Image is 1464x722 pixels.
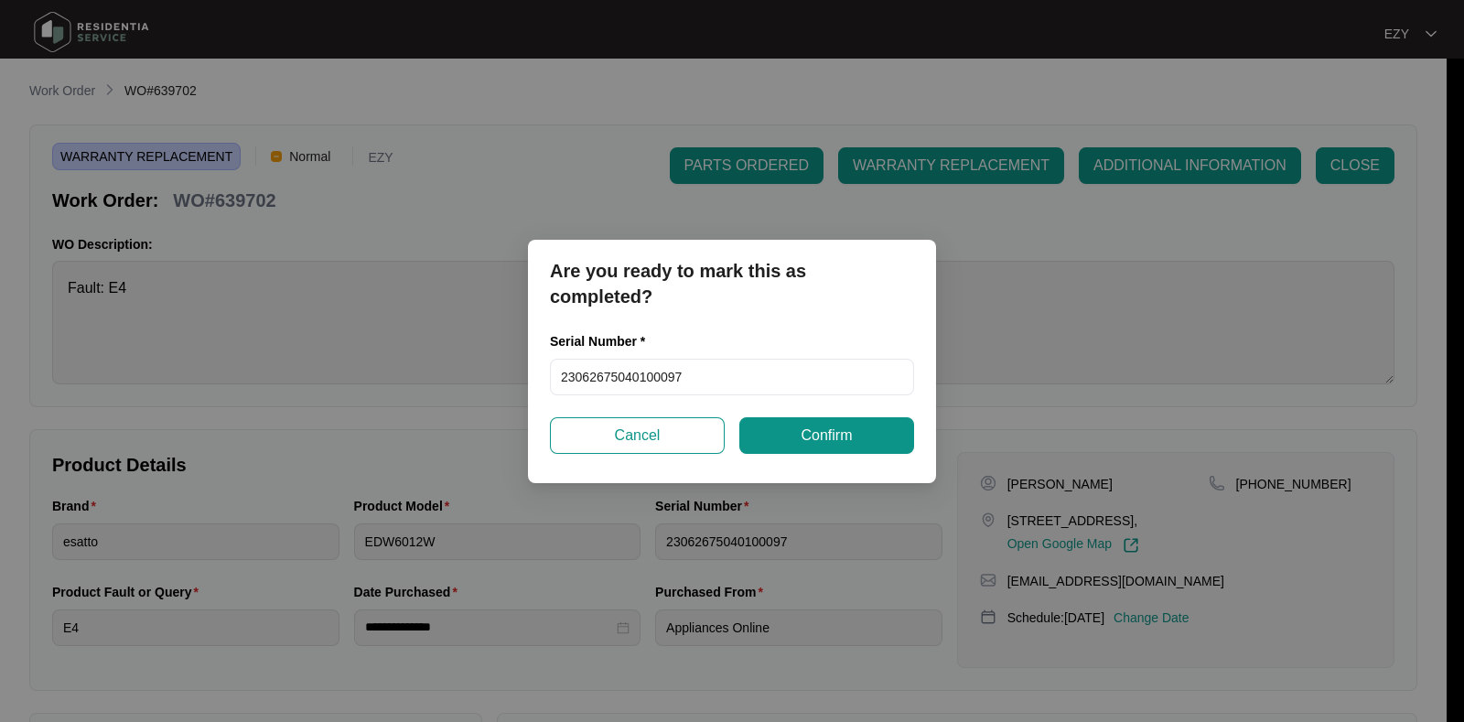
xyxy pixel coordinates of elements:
p: Are you ready to mark this as [550,258,914,284]
button: Confirm [739,417,914,454]
span: Cancel [615,425,661,447]
span: Confirm [801,425,852,447]
button: Cancel [550,417,725,454]
p: completed? [550,284,914,309]
label: Serial Number * [550,332,659,350]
